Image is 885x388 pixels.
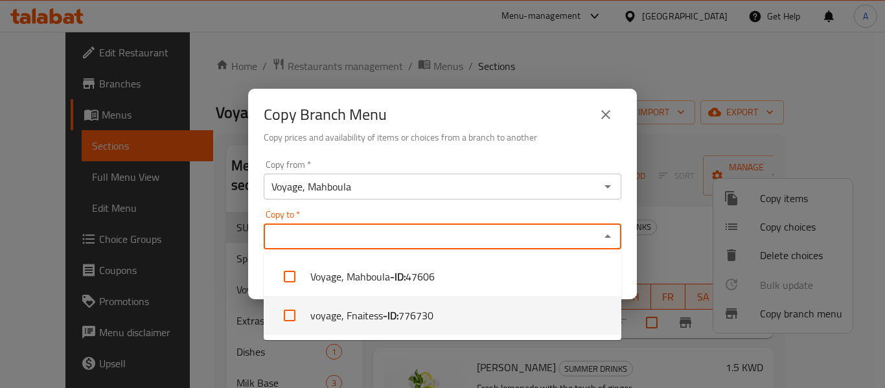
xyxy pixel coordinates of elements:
button: Open [599,177,617,196]
b: - ID: [390,269,406,284]
button: close [590,99,621,130]
button: Close [599,227,617,245]
li: voyage, Fnaitess [264,296,621,335]
b: - ID: [383,308,398,323]
li: Voyage, Mahboula [264,257,621,296]
span: 776730 [398,308,433,323]
h2: Copy Branch Menu [264,104,387,125]
h6: Copy prices and availability of items or choices from a branch to another [264,130,621,144]
span: 47606 [406,269,435,284]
